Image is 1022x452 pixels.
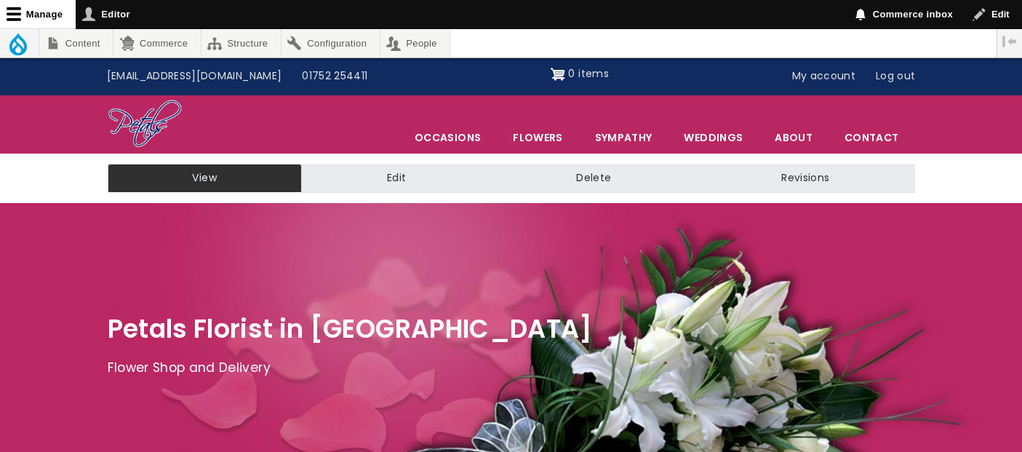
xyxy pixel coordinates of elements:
a: View [108,164,302,193]
a: Delete [491,164,696,193]
button: Vertical orientation [997,29,1022,54]
a: Structure [201,29,281,58]
img: Home [108,99,183,150]
p: Flower Shop and Delivery [108,357,915,379]
a: Sympathy [580,122,668,153]
a: Shopping cart 0 items [551,63,609,86]
a: Flowers [498,122,578,153]
a: About [759,122,828,153]
span: 0 items [568,66,608,81]
span: Occasions [399,122,496,153]
a: Log out [866,63,925,90]
a: Contact [829,122,914,153]
a: Edit [302,164,491,193]
a: Revisions [696,164,914,193]
a: Commerce [113,29,200,58]
a: People [380,29,450,58]
a: Content [39,29,113,58]
span: Petals Florist in [GEOGRAPHIC_DATA] [108,311,593,346]
a: 01752 254411 [292,63,378,90]
span: Weddings [668,122,758,153]
img: Shopping cart [551,63,565,86]
nav: Tabs [97,164,926,193]
a: [EMAIL_ADDRESS][DOMAIN_NAME] [97,63,292,90]
a: Configuration [282,29,380,58]
a: My account [782,63,866,90]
